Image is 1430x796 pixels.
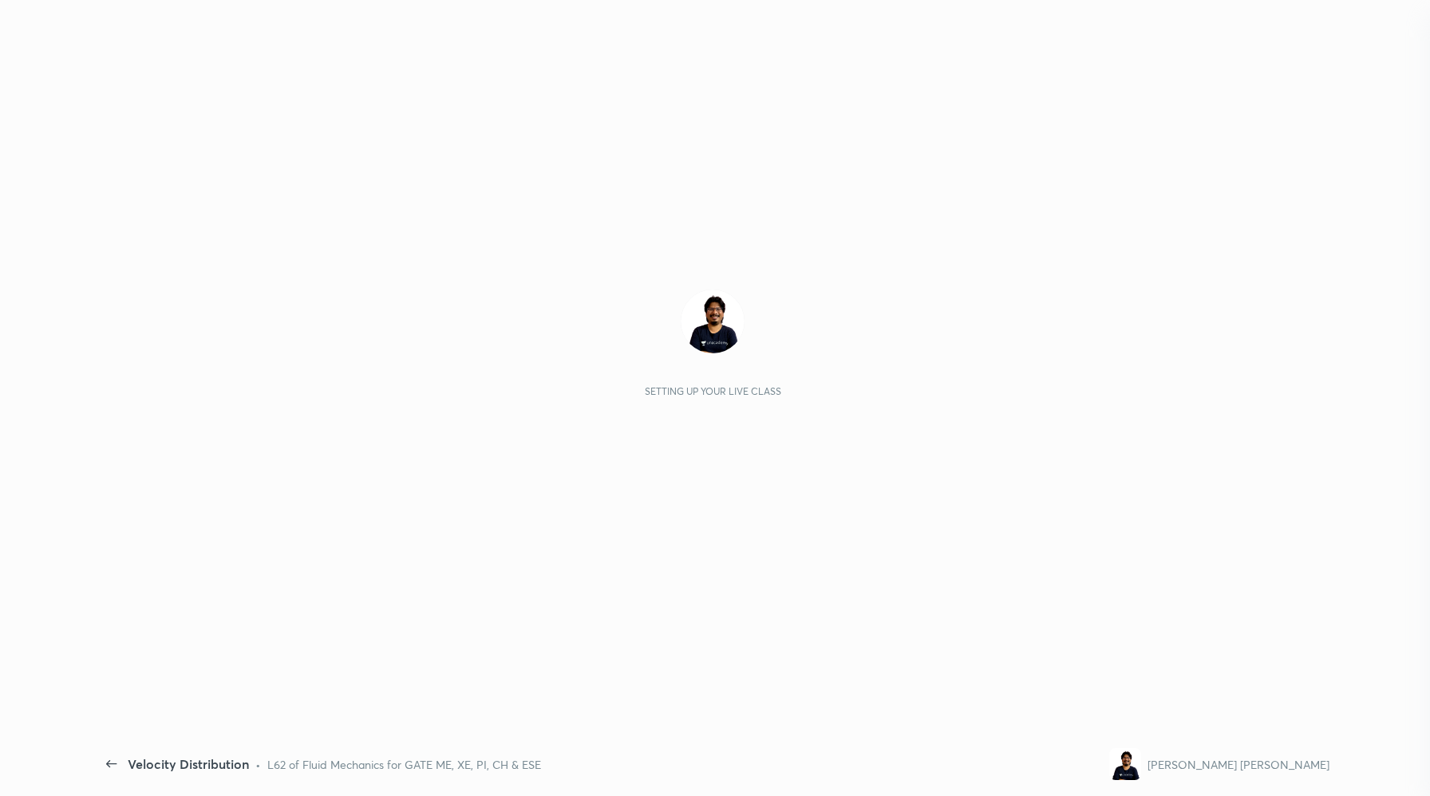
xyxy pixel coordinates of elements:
[681,290,745,353] img: 4fd87480550947d38124d68eb52e3964.jpg
[1148,756,1329,773] div: [PERSON_NAME] [PERSON_NAME]
[255,756,261,773] div: •
[267,756,541,773] div: L62 of Fluid Mechanics for GATE ME, XE, PI, CH & ESE
[128,755,249,774] div: Velocity Distribution
[1109,748,1141,780] img: 4fd87480550947d38124d68eb52e3964.jpg
[645,385,781,397] div: Setting up your live class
